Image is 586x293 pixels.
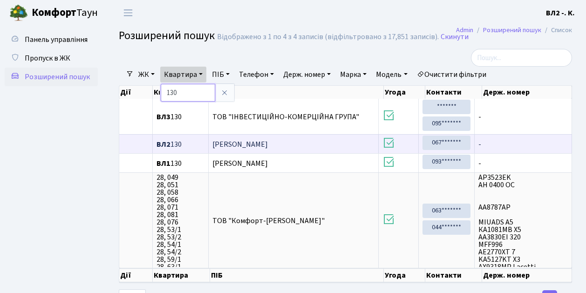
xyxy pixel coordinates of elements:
a: Admin [456,25,473,35]
th: Угода [384,86,425,99]
a: Розширений пошук [5,68,98,86]
a: ЖК [135,67,158,82]
a: ВЛ2 -. К. [546,7,575,19]
th: Контакти [425,86,482,99]
span: - [478,141,568,148]
span: 130 [157,141,204,148]
span: Таун [32,5,98,21]
a: Марка [336,67,370,82]
a: Панель управління [5,30,98,49]
a: Очистити фільтри [413,67,490,82]
span: ТОВ "ІНВЕСТИЦІЙНО-КОМЕРЦІЙНА ГРУПА" [212,112,359,122]
a: ПІБ [208,67,233,82]
th: Дії [119,268,153,282]
span: - [478,113,568,121]
a: Модель [372,67,411,82]
span: 28, 049 28, 051 28, 058 28, 066 28, 071 28, 081 28, 076 28, 53/1 28, 53/2 28, 54/1 28, 54/2 28, 5... [157,174,204,267]
span: - [478,160,568,167]
b: ВЛ2 [157,139,170,150]
img: logo.png [9,4,28,22]
span: 130 [157,160,204,167]
span: [PERSON_NAME] [212,139,268,150]
span: ТОВ "Комфорт-[PERSON_NAME]" [212,216,325,226]
th: Держ. номер [482,86,572,99]
div: Відображено з 1 по 4 з 4 записів (відфільтровано з 17,851 записів). [217,33,439,41]
b: ВЛ3 [157,112,170,122]
span: Розширений пошук [119,27,215,44]
th: Квартира [153,268,210,282]
li: Список [541,25,572,35]
span: Пропуск в ЖК [25,53,70,63]
th: ПІБ [210,86,384,99]
a: Скинути [441,33,469,41]
a: Держ. номер [279,67,334,82]
span: Розширений пошук [25,72,90,82]
th: Квартира [153,86,210,99]
th: ПІБ [210,268,384,282]
span: 130 [157,113,204,121]
nav: breadcrumb [442,20,586,40]
a: Телефон [235,67,278,82]
th: Контакти [425,268,482,282]
th: Дії [119,86,153,99]
th: Держ. номер [482,268,572,282]
button: Переключити навігацію [116,5,140,20]
b: Комфорт [32,5,76,20]
span: AP3523EK АН 0400 ОС АА8787АР MIUADS A5 КА1081МВ X5 АА3830ЕІ 320 MFF996 AE2770XT 7 KA5127KT X3 AX9... [478,174,568,267]
b: ВЛ2 -. К. [546,8,575,18]
a: Пропуск в ЖК [5,49,98,68]
span: [PERSON_NAME] [212,158,268,169]
a: Квартира [160,67,206,82]
span: Панель управління [25,34,88,45]
input: Пошук... [471,49,572,67]
b: ВЛ1 [157,158,170,169]
th: Угода [384,268,425,282]
a: Розширений пошук [483,25,541,35]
